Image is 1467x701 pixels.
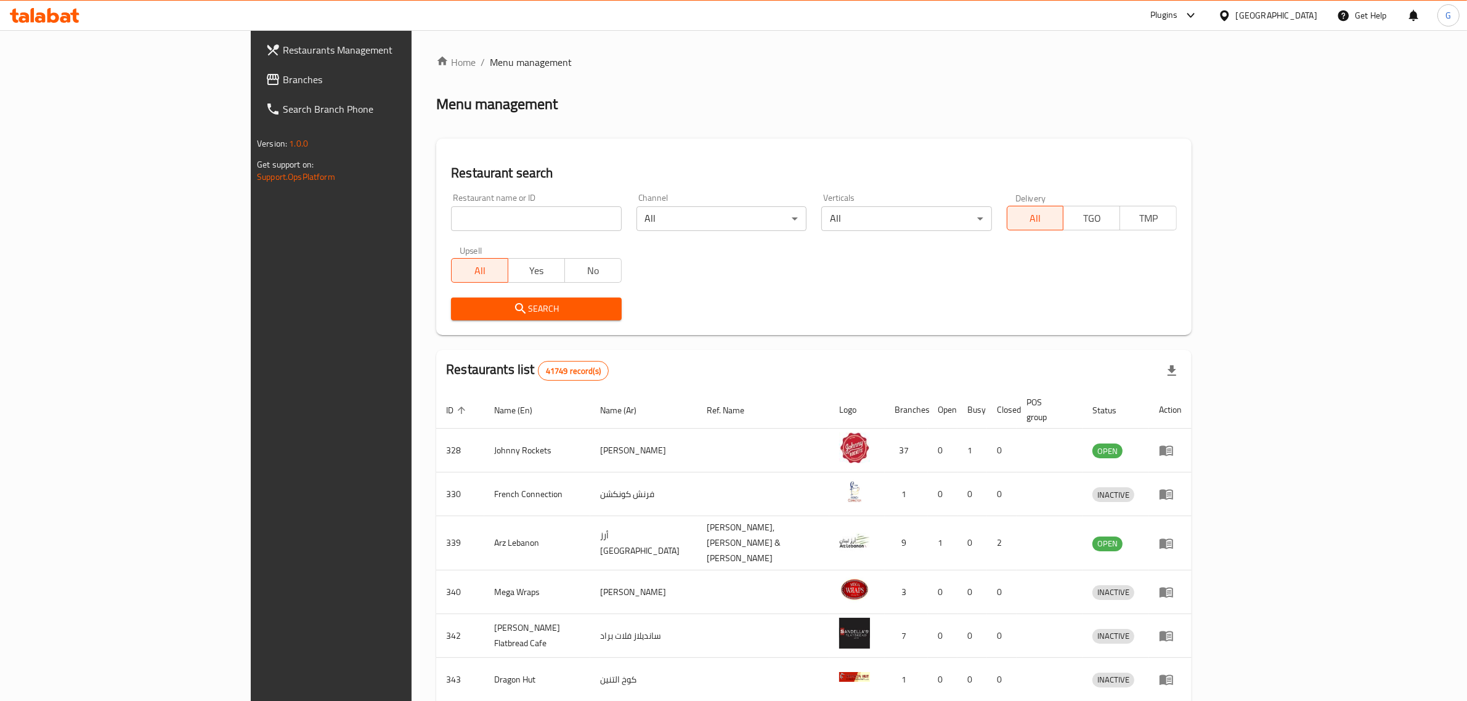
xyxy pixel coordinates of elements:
[957,614,987,658] td: 0
[928,391,957,429] th: Open
[885,429,928,472] td: 37
[490,55,572,70] span: Menu management
[1068,209,1115,227] span: TGO
[697,516,830,570] td: [PERSON_NAME],[PERSON_NAME] & [PERSON_NAME]
[885,570,928,614] td: 3
[957,516,987,570] td: 0
[1012,209,1059,227] span: All
[256,35,496,65] a: Restaurants Management
[484,429,590,472] td: Johnny Rockets
[928,570,957,614] td: 0
[564,258,622,283] button: No
[1026,395,1068,424] span: POS group
[436,55,1192,70] nav: breadcrumb
[1092,629,1134,643] span: INACTIVE
[957,570,987,614] td: 0
[1120,206,1177,230] button: TMP
[457,262,503,280] span: All
[885,614,928,658] td: 7
[484,570,590,614] td: Mega Wraps
[451,258,508,283] button: All
[289,136,308,152] span: 1.0.0
[494,403,548,418] span: Name (En)
[987,472,1017,516] td: 0
[829,391,885,429] th: Logo
[1092,444,1123,458] span: OPEN
[508,258,565,283] button: Yes
[1157,356,1187,386] div: Export file
[1159,628,1182,643] div: Menu
[256,94,496,124] a: Search Branch Phone
[1159,585,1182,599] div: Menu
[538,365,608,377] span: 41749 record(s)
[590,570,697,614] td: [PERSON_NAME]
[885,516,928,570] td: 9
[957,429,987,472] td: 1
[257,136,287,152] span: Version:
[885,391,928,429] th: Branches
[1159,672,1182,687] div: Menu
[928,429,957,472] td: 0
[987,614,1017,658] td: 0
[1092,585,1134,600] div: INACTIVE
[1125,209,1172,227] span: TMP
[1092,403,1132,418] span: Status
[1092,487,1134,502] div: INACTIVE
[839,574,870,605] img: Mega Wraps
[1149,391,1192,429] th: Action
[1159,536,1182,551] div: Menu
[1159,443,1182,458] div: Menu
[1092,585,1134,599] span: INACTIVE
[1092,673,1134,687] div: INACTIVE
[283,72,486,87] span: Branches
[1092,629,1134,644] div: INACTIVE
[707,403,761,418] span: Ref. Name
[570,262,617,280] span: No
[1092,673,1134,687] span: INACTIVE
[538,361,609,381] div: Total records count
[256,65,496,94] a: Branches
[839,525,870,556] img: Arz Lebanon
[1150,8,1177,23] div: Plugins
[257,156,314,172] span: Get support on:
[484,516,590,570] td: Arz Lebanon
[636,206,807,231] div: All
[957,472,987,516] td: 0
[283,102,486,116] span: Search Branch Phone
[1445,9,1451,22] span: G
[928,472,957,516] td: 0
[987,391,1017,429] th: Closed
[451,206,621,231] input: Search for restaurant name or ID..
[590,614,697,658] td: سانديلاز فلات براد
[1092,488,1134,502] span: INACTIVE
[839,662,870,692] img: Dragon Hut
[257,169,335,185] a: Support.OpsPlatform
[839,432,870,463] img: Johnny Rockets
[451,298,621,320] button: Search
[821,206,991,231] div: All
[885,472,928,516] td: 1
[839,618,870,649] img: Sandella's Flatbread Cafe
[987,429,1017,472] td: 0
[1159,487,1182,501] div: Menu
[590,472,697,516] td: فرنش كونكشن
[461,301,611,317] span: Search
[928,614,957,658] td: 0
[1007,206,1064,230] button: All
[590,429,697,472] td: [PERSON_NAME]
[484,614,590,658] td: [PERSON_NAME] Flatbread Cafe
[987,570,1017,614] td: 0
[957,391,987,429] th: Busy
[1236,9,1317,22] div: [GEOGRAPHIC_DATA]
[987,516,1017,570] td: 2
[436,94,558,114] h2: Menu management
[1063,206,1120,230] button: TGO
[1015,193,1046,202] label: Delivery
[1092,537,1123,551] span: OPEN
[446,360,609,381] h2: Restaurants list
[513,262,560,280] span: Yes
[928,516,957,570] td: 1
[839,476,870,507] img: French Connection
